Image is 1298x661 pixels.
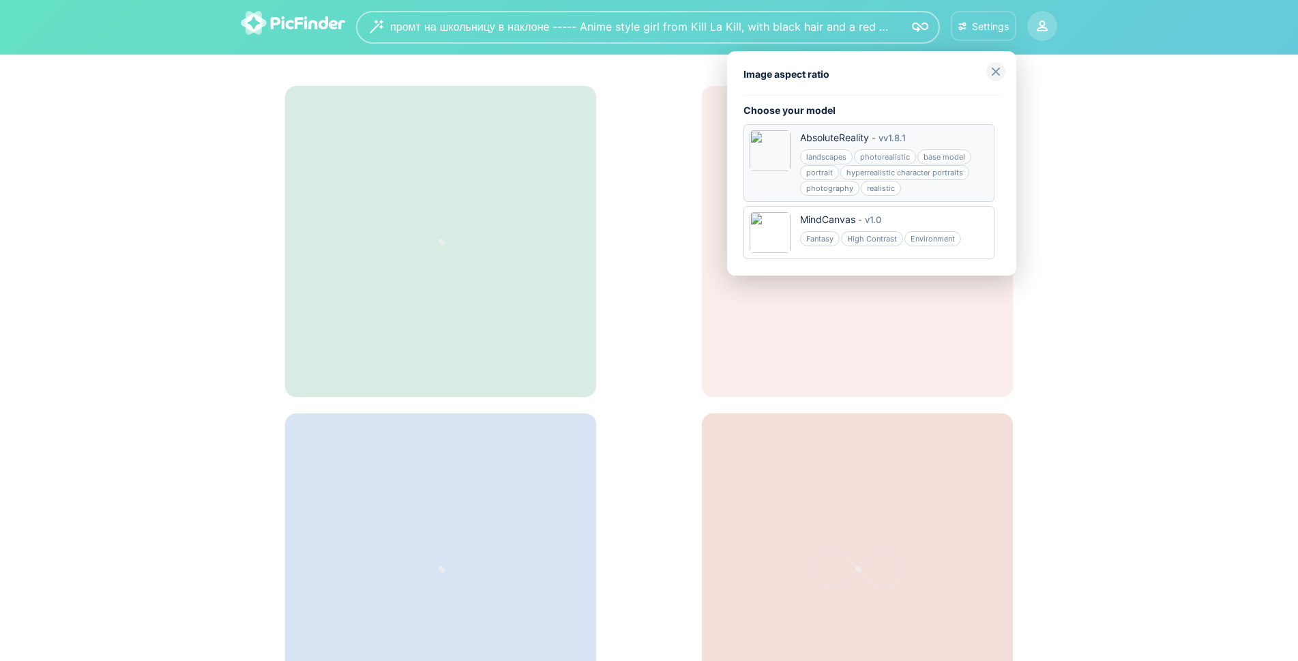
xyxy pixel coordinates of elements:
[879,131,906,145] div: v v1.8.1
[750,212,791,253] img: 6563a2d355b76-2048x2048.jpg
[865,213,881,226] div: v 1.0
[800,231,840,246] div: Fantasy
[800,165,839,180] div: portrait
[917,149,971,164] div: base model
[800,149,853,164] div: landscapes
[854,149,916,164] div: photorealistic
[743,104,1000,117] div: Choose your model
[840,165,969,180] div: hyperrealistic character portraits
[750,130,791,171] img: 68361c9274fc8-1200x1509.jpg
[869,131,879,145] div: -
[800,213,855,226] div: MindCanvas
[743,68,1000,81] div: Image aspect ratio
[800,131,869,145] div: AbsoluteReality
[855,213,865,226] div: -
[861,181,901,196] div: realistic
[841,231,903,246] div: High Contrast
[904,231,961,246] div: Environment
[800,181,859,196] div: photography
[986,62,1005,81] img: close-grey.svg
